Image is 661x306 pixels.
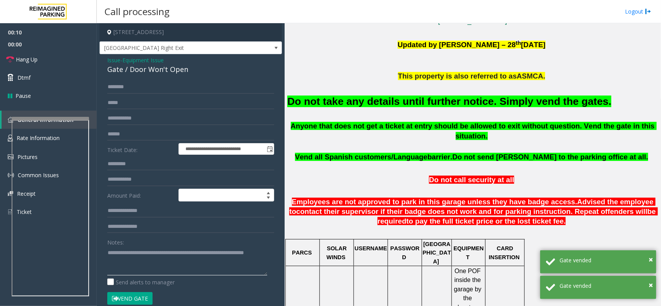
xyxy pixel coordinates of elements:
label: Amount Paid: [105,189,177,202]
span: ASMCA. [517,72,546,80]
span: Pause [15,92,31,100]
span: Updated by [PERSON_NAME] – 28 [398,41,516,49]
span: [GEOGRAPHIC_DATA] [423,241,451,265]
span: USERNAME [355,245,387,251]
button: Vend Gate [107,292,153,305]
button: Close [649,279,653,291]
img: 'icon' [8,154,14,159]
span: Vend all Spanish customers/Language [295,153,428,161]
h4: [STREET_ADDRESS] [100,23,282,41]
label: Send alerts to manager [107,278,175,286]
span: Toggle popup [265,144,274,154]
span: to pay the full ticket price or the lost ticket fee. [407,217,566,225]
span: CARD INSERTION [489,245,520,260]
span: SOLAR WINDS [326,245,348,260]
img: logout [645,7,651,15]
span: th [516,40,521,46]
span: × [649,254,653,265]
div: Gate / Door Won't Open [107,64,274,75]
span: PARCS [292,250,312,256]
label: Ticket Date: [105,143,177,155]
span: Do not call security at all [429,176,514,184]
span: Employees are not approved to park in this garage unless they have badge access. [292,198,577,206]
span: [GEOGRAPHIC_DATA] Right Exit [100,42,245,54]
span: [DATE] [521,41,546,49]
img: 'icon' [8,209,13,215]
img: 'icon' [8,117,14,123]
span: This property is also referred to as [398,72,517,80]
h3: Call processing [101,2,173,21]
div: Gate vended [560,282,651,290]
span: EQUIPMENT [453,245,484,260]
span: Advised the employee to [289,198,656,215]
span: Hang Up [16,55,38,63]
label: Notes: [107,236,124,246]
span: Issue [107,56,120,64]
span: Equipment Issue [122,56,164,64]
span: Anyone that does not get a ticket at entry should be allowed to exit without question. Vend the g... [291,122,657,140]
span: Do not send [PERSON_NAME] to the parking office at all. [452,153,648,161]
span: PASSWORD [390,245,420,260]
a: General Information [2,111,97,129]
span: Increase value [263,189,274,195]
font: Do not take any details until further notice. Simply vend the gates. [287,96,611,107]
span: - [120,56,164,64]
span: General Information [17,116,74,123]
img: 'icon' [8,191,13,196]
span: × [649,280,653,290]
img: 'icon' [8,172,14,178]
div: Gate vended [560,256,651,264]
span: contact their supervisor if their badge does not work and for parking instruction. Repeat offende... [296,207,647,215]
span: Decrease value [263,195,274,202]
span: barrier. [428,153,452,161]
img: 'icon' [8,135,13,142]
button: Close [649,254,653,265]
a: Logout [625,7,651,15]
span: Dtmf [17,74,31,82]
